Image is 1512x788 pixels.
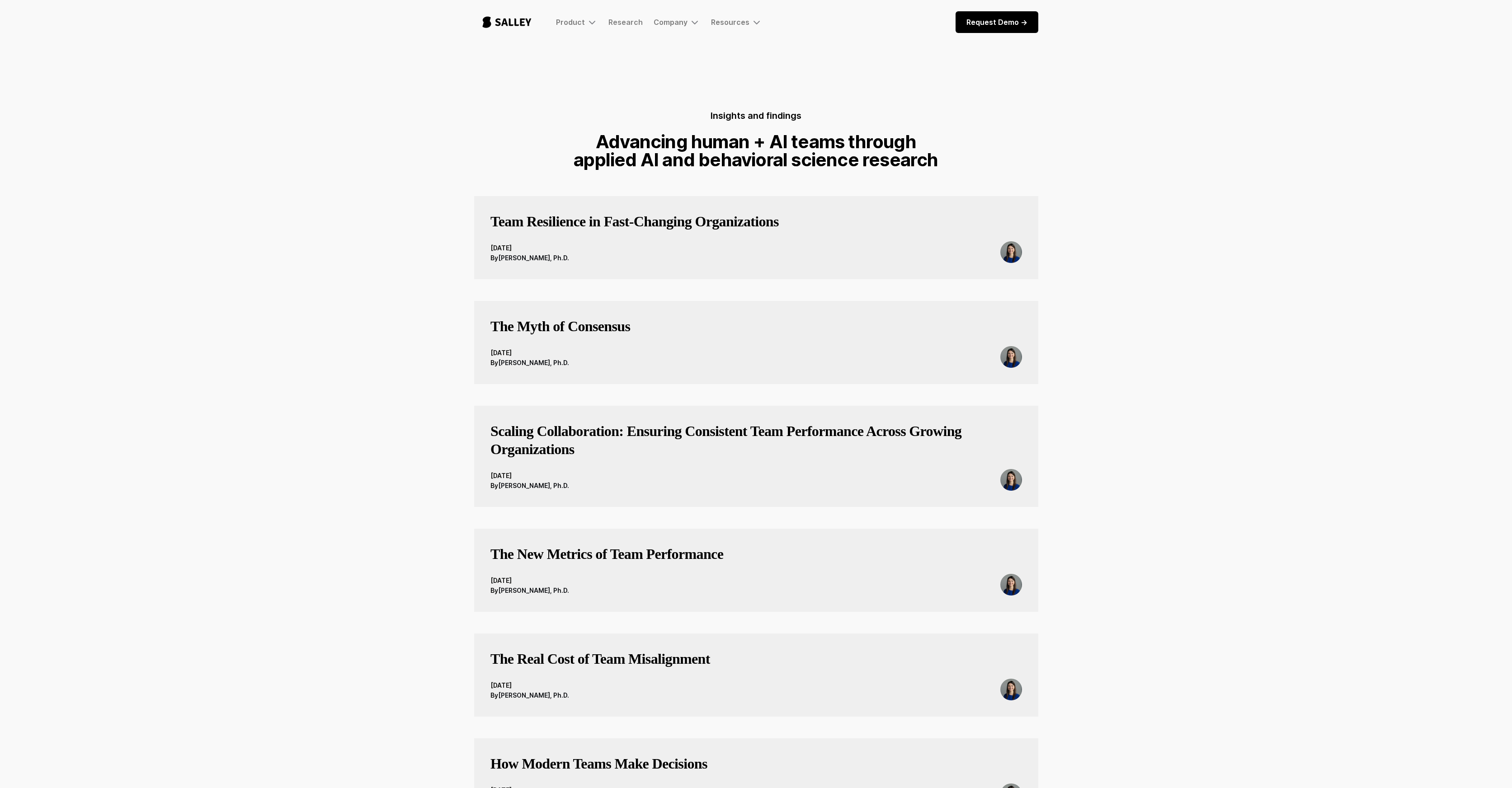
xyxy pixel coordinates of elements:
h1: Advancing human + AI teams through applied AI and behavioral science research [570,133,942,169]
div: [DATE] [490,348,569,358]
div: By [490,481,498,491]
div: By [490,586,498,596]
h3: The Myth of Consensus [490,317,630,335]
div: Product [556,18,585,27]
a: The New Metrics of Team Performance [490,545,723,574]
h3: Scaling Collaboration: Ensuring Consistent Team Performance Across Growing Organizations [490,422,1022,458]
div: By [490,690,498,700]
div: [PERSON_NAME], Ph.D. [498,481,569,491]
a: Research [608,18,643,27]
a: Team Resilience in Fast‑Changing Organizations [490,212,779,241]
div: Product [556,17,598,28]
a: Scaling Collaboration: Ensuring Consistent Team Performance Across Growing Organizations [490,422,1022,469]
a: How Modern Teams Make Decisions [490,755,707,783]
div: [PERSON_NAME], Ph.D. [498,586,569,596]
h3: The Real Cost of Team Misalignment [490,650,710,668]
a: Request Demo -> [956,11,1038,33]
div: [DATE] [490,680,569,690]
a: home [474,7,540,37]
div: Resources [711,17,762,28]
div: [PERSON_NAME], Ph.D. [498,358,569,368]
div: Company [654,17,700,28]
div: By [490,358,498,368]
a: The Real Cost of Team Misalignment [490,650,710,679]
div: [DATE] [490,243,569,253]
div: [DATE] [490,471,569,481]
h5: Insights and findings [711,109,801,122]
h3: Team Resilience in Fast‑Changing Organizations [490,212,779,230]
h3: The New Metrics of Team Performance [490,545,723,563]
div: Company [654,18,688,27]
div: [PERSON_NAME], Ph.D. [498,690,569,700]
div: [DATE] [490,576,569,586]
div: By [490,253,498,263]
a: The Myth of Consensus [490,317,630,346]
div: Resources [711,18,749,27]
div: [PERSON_NAME], Ph.D. [498,253,569,263]
h3: How Modern Teams Make Decisions [490,755,707,773]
